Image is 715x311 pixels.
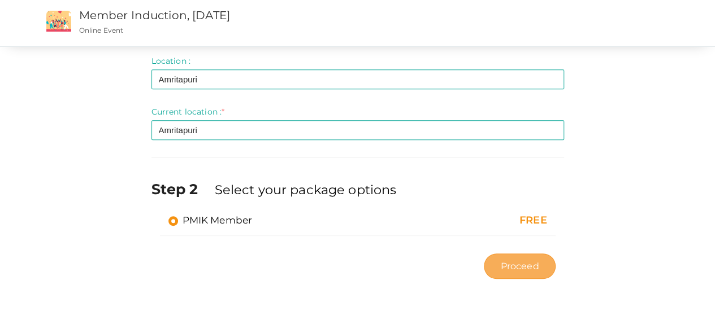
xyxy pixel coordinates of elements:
[151,55,190,67] label: Location :
[500,260,539,273] span: Proceed
[79,25,437,35] p: Online Event
[168,213,253,227] label: PMIK Member
[435,213,547,228] div: FREE
[151,106,225,117] label: Current location :
[214,181,396,199] label: Select your package options
[46,11,71,32] img: event2.png
[484,253,555,279] button: Proceed
[151,179,213,199] label: Step 2
[79,8,230,22] a: Member Induction, [DATE]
